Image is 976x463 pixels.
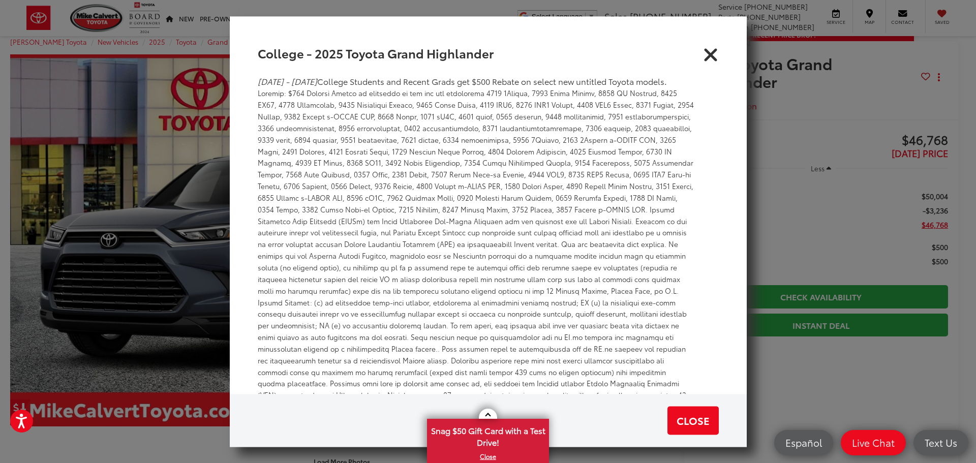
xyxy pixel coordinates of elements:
[258,75,317,87] em: [DATE] - [DATE]
[841,430,906,455] a: Live Chat
[703,45,719,61] button: Close
[774,430,833,455] a: Español
[913,430,968,455] a: Text Us
[780,436,827,449] span: Español
[667,406,719,435] button: Close
[920,436,962,449] span: Text Us
[258,44,494,61] h4: College - 2025 Toyota Grand Highlander
[428,420,548,451] span: Snag $50 Gift Card with a Test Drive!
[847,436,900,449] span: Live Chat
